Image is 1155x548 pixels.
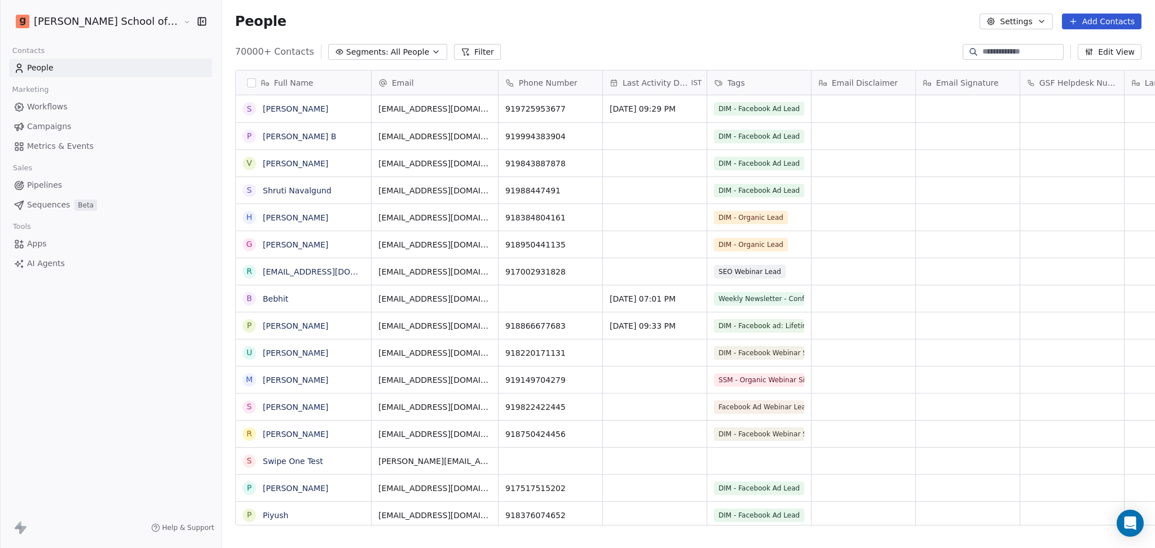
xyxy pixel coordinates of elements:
span: [EMAIL_ADDRESS][DOMAIN_NAME] [378,239,491,250]
button: Settings [980,14,1052,29]
span: Email Signature [936,77,999,89]
a: [PERSON_NAME] [263,484,328,493]
div: B [246,293,252,304]
div: M [246,374,253,386]
span: DIM - Organic Lead [714,238,788,251]
a: [PERSON_NAME] [263,104,328,113]
span: [EMAIL_ADDRESS][DOMAIN_NAME] [378,510,491,521]
span: 918220171131 [505,347,596,359]
button: Edit View [1078,44,1141,60]
span: [PERSON_NAME] School of Finance LLP [34,14,180,29]
button: Filter [454,44,501,60]
span: DIM - Facebook Ad Lead [714,102,804,116]
a: AI Agents [9,254,212,273]
span: Phone Number [519,77,577,89]
div: Email Disclaimer [812,70,915,95]
div: S [246,455,252,467]
span: 917002931828 [505,266,596,277]
span: IST [691,78,702,87]
span: People [27,62,54,74]
a: Piyush [263,511,288,520]
a: Help & Support [151,523,214,532]
span: DIM - Facebook Webinar Signup Time [714,346,804,360]
a: Apps [9,235,212,253]
span: 91988447491 [505,185,596,196]
a: [PERSON_NAME] [263,213,328,222]
span: 919994383904 [505,131,596,142]
span: DIM - Facebook Ad Lead [714,481,804,495]
a: [PERSON_NAME] B [263,132,336,141]
a: People [9,59,212,77]
button: [PERSON_NAME] School of Finance LLP [14,12,175,31]
span: [EMAIL_ADDRESS][DOMAIN_NAME] [378,320,491,332]
span: [EMAIL_ADDRESS][DOMAIN_NAME] [378,428,491,440]
a: Metrics & Events [9,137,212,156]
span: Help & Support [162,523,214,532]
div: P [247,320,252,332]
span: 917517515202 [505,483,596,494]
span: Beta [74,200,97,211]
div: grid [236,95,372,526]
span: Campaigns [27,121,71,132]
div: Tags [707,70,811,95]
span: Metrics & Events [27,140,94,152]
span: Facebook Ad Webinar Lead [714,400,804,414]
span: Marketing [7,81,54,98]
div: v [246,157,252,169]
span: Apps [27,238,47,250]
div: R [246,428,252,440]
span: [EMAIL_ADDRESS][DOMAIN_NAME] [378,483,491,494]
span: Email [392,77,414,89]
div: P [247,482,252,494]
span: [DATE] 09:33 PM [610,320,700,332]
div: GSF Helpdesk Number [1020,70,1124,95]
a: Shruti Navalgund [263,186,332,195]
img: Goela%20School%20Logos%20(4).png [16,15,29,28]
span: 70000+ Contacts [235,45,314,59]
span: Contacts [7,42,50,59]
div: H [246,211,253,223]
span: [DATE] 07:01 PM [610,293,700,304]
a: Campaigns [9,117,212,136]
span: [EMAIL_ADDRESS][DOMAIN_NAME] [378,103,491,114]
span: [EMAIL_ADDRESS][DOMAIN_NAME] [378,266,491,277]
span: Full Name [274,77,314,89]
span: DIM - Facebook Ad Lead [714,130,804,143]
span: Email Disclaimer [832,77,898,89]
a: Bebhit [263,294,288,303]
div: Email Signature [916,70,1020,95]
span: 919725953677 [505,103,596,114]
span: [EMAIL_ADDRESS][DOMAIN_NAME] [378,347,491,359]
a: [PERSON_NAME] [263,159,328,168]
div: Last Activity DateIST [603,70,707,95]
div: Full Name [236,70,371,95]
a: [PERSON_NAME] [263,240,328,249]
a: [PERSON_NAME] [263,375,328,385]
div: U [246,347,252,359]
span: [EMAIL_ADDRESS][DOMAIN_NAME] [378,131,491,142]
span: Workflows [27,101,68,113]
a: [PERSON_NAME] [263,321,328,330]
span: Pipelines [27,179,62,191]
a: Pipelines [9,176,212,195]
span: AI Agents [27,258,65,269]
span: 918384804161 [505,212,596,223]
span: [EMAIL_ADDRESS][DOMAIN_NAME] [378,185,491,196]
span: DIM - Facebook Ad Lead [714,184,804,197]
span: 919822422445 [505,401,596,413]
span: People [235,13,286,30]
a: [EMAIL_ADDRESS][DOMAIN_NAME] [263,267,401,276]
div: r [246,266,252,277]
span: All People [391,46,429,58]
a: [PERSON_NAME] [263,430,328,439]
span: 918950441135 [505,239,596,250]
span: Tags [728,77,745,89]
div: S [246,103,252,115]
div: Open Intercom Messenger [1117,510,1144,537]
span: [EMAIL_ADDRESS][DOMAIN_NAME] [378,374,491,386]
span: DIM - Facebook Ad Lead [714,509,804,522]
span: Sales [8,160,37,176]
div: G [246,238,252,250]
div: P [247,509,252,521]
span: DIM - Facebook Ad Lead [714,157,804,170]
